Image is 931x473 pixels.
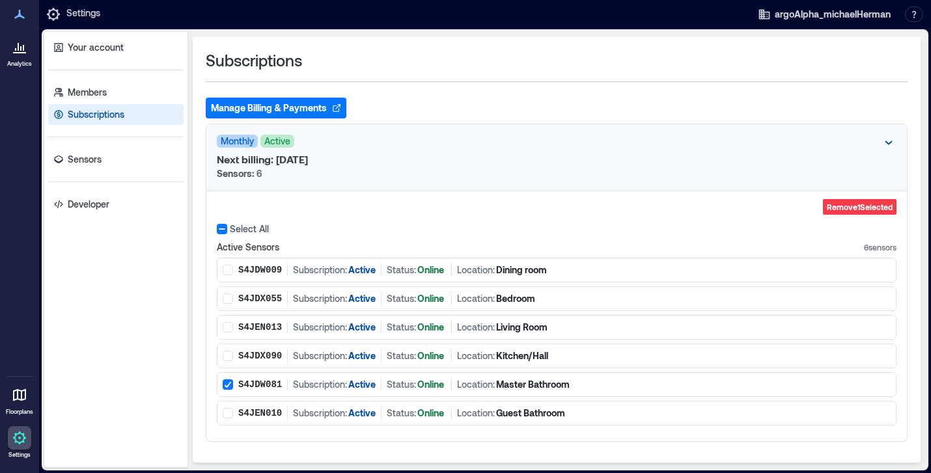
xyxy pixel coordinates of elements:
[417,349,444,362] p: Online
[293,264,347,277] p: Subscription:
[496,407,565,420] p: Guest Bathroom
[417,407,444,420] p: Online
[348,292,376,305] p: Active
[217,168,254,179] strong: Sensors:
[238,407,282,420] p: S4JEN010
[206,98,346,118] button: Manage Billing & Payments
[823,199,896,215] button: Remove1Selected
[496,349,548,362] p: Kitchen/Hall
[66,7,100,22] p: Settings
[387,407,416,420] p: Status:
[217,401,896,426] div: Select sensor S4JEN010S4JEN010Subscription:ActiveStatus:OnlineLocation:Guest Bathroom
[457,292,495,305] p: Location:
[68,198,109,211] p: Developer
[293,292,347,305] p: Subscription:
[387,264,416,277] p: Status:
[348,349,376,362] p: Active
[775,8,891,21] span: argoAlpha_michaelHerman
[238,321,282,334] p: S4JEN013
[348,264,376,277] p: Active
[217,315,896,340] div: Select sensor S4JEN013S4JEN013Subscription:ActiveStatus:OnlineLocation:Living Room
[387,292,416,305] p: Status:
[206,124,907,191] div: MonthlyActiveNext billing: [DATE]Sensors: 6
[206,50,302,71] span: Subscriptions
[217,167,262,180] p: 6
[457,321,495,334] p: Location:
[293,407,347,420] p: Subscription:
[217,258,896,282] div: Select sensor S4JDW009S4JDW009Subscription:ActiveStatus:OnlineLocation:Dining room
[8,451,31,459] p: Settings
[754,4,895,25] button: argoAlpha_michaelHerman
[217,135,258,148] span: Monthly
[387,378,416,391] p: Status:
[68,108,124,121] p: Subscriptions
[457,407,495,420] p: Location:
[457,378,495,391] p: Location:
[238,378,282,391] p: S4JDW081
[4,422,35,463] a: Settings
[457,264,495,277] p: Location:
[417,264,444,277] p: Online
[496,292,535,305] p: Bedroom
[417,321,444,334] p: Online
[293,349,347,362] p: Subscription:
[217,344,896,368] div: Select sensor S4JDX090S4JDX090Subscription:ActiveStatus:OnlineLocation:Kitchen/Hall
[48,82,184,103] a: Members
[48,37,184,58] a: Your account
[7,60,32,68] p: Analytics
[348,378,376,391] p: Active
[387,349,416,362] p: Status:
[387,321,416,334] p: Status:
[417,292,444,305] p: Online
[864,241,896,254] p: 6 sensor s
[217,372,896,397] div: Select sensor S4JDW081S4JDW081Subscription:ActiveStatus:OnlineLocation:Master Bathroom
[238,264,282,277] p: S4JDW009
[496,378,570,391] p: Master Bathroom
[2,379,37,420] a: Floorplans
[417,378,444,391] p: Online
[230,223,269,236] p: Select All
[68,41,124,54] p: Your account
[496,264,547,277] p: Dining room
[48,104,184,125] a: Subscriptions
[496,321,548,334] p: Living Room
[217,286,896,311] div: Select sensor S4JDX055S4JDX055Subscription:ActiveStatus:OnlineLocation:Bedroom
[238,292,282,305] p: S4JDX055
[48,149,184,170] a: Sensors
[293,321,347,334] p: Subscription:
[348,321,376,334] p: Active
[217,241,279,254] p: Active Sensors
[48,194,184,215] a: Developer
[260,135,294,148] span: Active
[348,407,376,420] p: Active
[217,153,308,166] p: Next billing: [DATE]
[3,31,36,72] a: Analytics
[293,378,347,391] p: Subscription:
[68,86,107,99] p: Members
[238,349,282,362] p: S4JDX090
[6,408,33,416] p: Floorplans
[457,349,495,362] p: Location:
[68,153,102,166] p: Sensors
